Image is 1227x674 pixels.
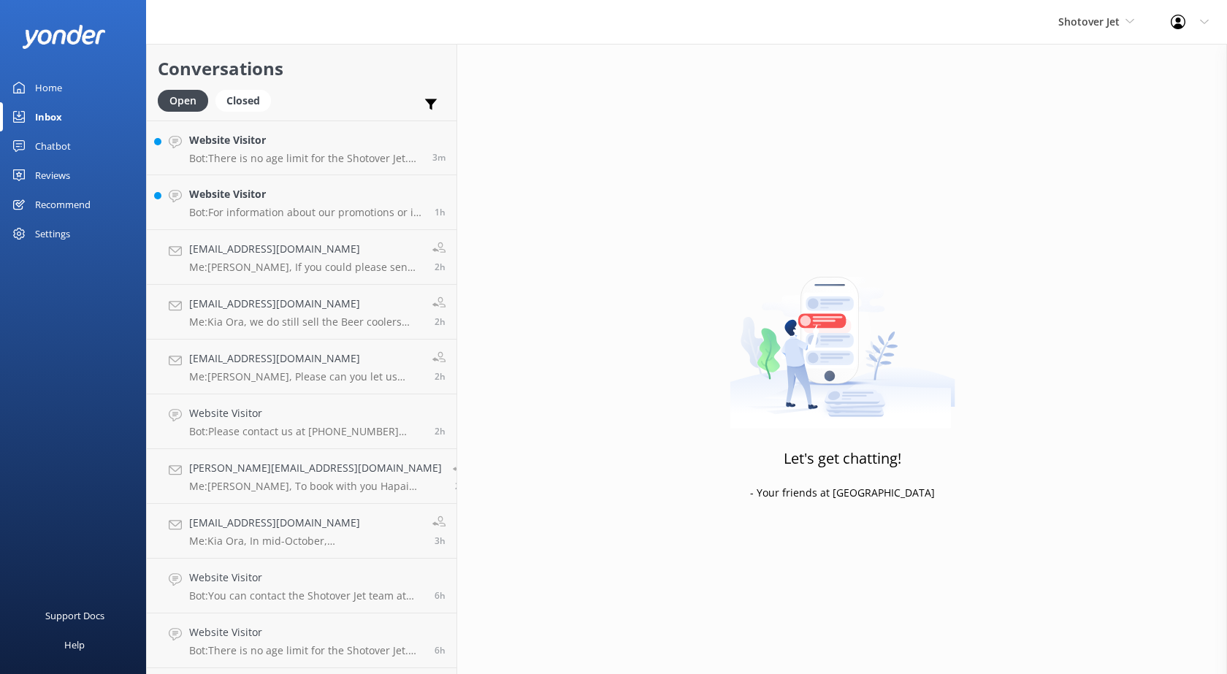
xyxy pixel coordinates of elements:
h4: [EMAIL_ADDRESS][DOMAIN_NAME] [189,515,421,531]
p: Bot: For information about our promotions or if you are having issues accessing a promotion code,... [189,206,424,219]
span: Aug 31 2025 01:23pm (UTC +12:00) Pacific/Auckland [435,315,446,328]
span: Aug 31 2025 02:43pm (UTC +12:00) Pacific/Auckland [435,206,446,218]
p: - Your friends at [GEOGRAPHIC_DATA] [750,485,935,501]
div: Reviews [35,161,70,190]
a: [PERSON_NAME][EMAIL_ADDRESS][DOMAIN_NAME]Me:[PERSON_NAME], To book with you Hapai access card, pl... [147,449,456,504]
h4: Website Visitor [189,570,424,586]
a: Website VisitorBot:There is no age limit for the Shotover Jet. However, children must be a minimu... [147,613,456,668]
p: Me: Kia Ora, In mid-October, [GEOGRAPHIC_DATA] is in early spring, so the weather can be quite va... [189,535,421,548]
p: Me: [PERSON_NAME], To book with you Hapai access card, please either email us at [EMAIL_ADDRESS][... [189,480,442,493]
div: Settings [35,219,70,248]
p: Me: [PERSON_NAME], If you could please send us a email or give us a call we can book this in for ... [189,261,421,274]
span: Aug 31 2025 01:17pm (UTC +12:00) Pacific/Auckland [455,480,466,492]
a: Website VisitorBot:There is no age limit for the Shotover Jet. However, all children must be a mi... [147,120,456,175]
span: Aug 31 2025 01:30pm (UTC +12:00) Pacific/Auckland [435,261,446,273]
div: Closed [215,90,271,112]
span: Shotover Jet [1058,15,1120,28]
p: Bot: Please contact us at [PHONE_NUMBER] (International), 0800 746 868 (Within [GEOGRAPHIC_DATA])... [189,425,424,438]
a: Open [158,92,215,108]
img: yonder-white-logo.png [22,25,106,49]
div: Support Docs [45,601,104,630]
span: Aug 31 2025 04:13pm (UTC +12:00) Pacific/Auckland [432,151,446,164]
a: [EMAIL_ADDRESS][DOMAIN_NAME]Me:[PERSON_NAME], Please can you let us know your booking number so w... [147,340,456,394]
h4: Website Visitor [189,132,421,148]
span: Aug 31 2025 01:19pm (UTC +12:00) Pacific/Auckland [435,425,446,437]
span: Aug 31 2025 01:11pm (UTC +12:00) Pacific/Auckland [435,535,446,547]
div: Chatbot [35,131,71,161]
div: Open [158,90,208,112]
p: Bot: There is no age limit for the Shotover Jet. However, children must be a minimum of 1 metre t... [189,644,424,657]
a: Website VisitorBot:For information about our promotions or if you are having issues accessing a p... [147,175,456,230]
h2: Conversations [158,55,446,83]
h3: Let's get chatting! [784,447,901,470]
a: [EMAIL_ADDRESS][DOMAIN_NAME]Me:[PERSON_NAME], If you could please send us a email or give us a ca... [147,230,456,285]
span: Aug 31 2025 01:20pm (UTC +12:00) Pacific/Auckland [435,370,446,383]
h4: Website Visitor [189,624,424,640]
p: Me: Kia Ora, we do still sell the Beer coolers which are in the style of a life jacket, Ngā mihi ... [189,315,421,329]
div: Home [35,73,62,102]
div: Inbox [35,102,62,131]
a: [EMAIL_ADDRESS][DOMAIN_NAME]Me:Kia Ora, we do still sell the Beer coolers which are in the style ... [147,285,456,340]
a: Website VisitorBot:You can contact the Shotover Jet team at [PHONE_NUMBER] (International), 0800 ... [147,559,456,613]
span: Aug 31 2025 09:34am (UTC +12:00) Pacific/Auckland [435,644,446,656]
a: Closed [215,92,278,108]
p: Me: [PERSON_NAME], Please can you let us know your booking number so we are able to amend your bo... [189,370,421,383]
a: Website VisitorBot:Please contact us at [PHONE_NUMBER] (International), 0800 746 868 (Within [GEO... [147,394,456,449]
h4: Website Visitor [189,405,424,421]
h4: [EMAIL_ADDRESS][DOMAIN_NAME] [189,296,421,312]
div: Help [64,630,85,659]
span: Aug 31 2025 10:13am (UTC +12:00) Pacific/Auckland [435,589,446,602]
h4: Website Visitor [189,186,424,202]
p: Bot: You can contact the Shotover Jet team at [PHONE_NUMBER] (International), 0800 746 868 (Withi... [189,589,424,602]
img: artwork of a man stealing a conversation from at giant smartphone [730,246,955,429]
h4: [EMAIL_ADDRESS][DOMAIN_NAME] [189,351,421,367]
h4: [EMAIL_ADDRESS][DOMAIN_NAME] [189,241,421,257]
h4: [PERSON_NAME][EMAIL_ADDRESS][DOMAIN_NAME] [189,460,442,476]
a: [EMAIL_ADDRESS][DOMAIN_NAME]Me:Kia Ora, In mid-October, [GEOGRAPHIC_DATA] is in early spring, so ... [147,504,456,559]
p: Bot: There is no age limit for the Shotover Jet. However, all children must be a minimum of 1 met... [189,152,421,165]
div: Recommend [35,190,91,219]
